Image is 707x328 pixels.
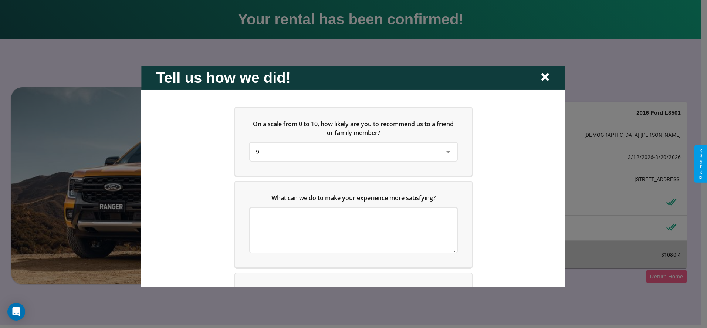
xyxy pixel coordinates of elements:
[256,148,259,156] span: 9
[271,193,436,202] span: What can we do to make your experience more satisfying?
[257,285,445,293] span: Which of the following features do you value the most in a vehicle?
[253,119,456,136] span: On a scale from 0 to 10, how likely are you to recommend us to a friend or family member?
[235,107,472,175] div: On a scale from 0 to 10, how likely are you to recommend us to a friend or family member?
[698,149,703,179] div: Give Feedback
[156,69,291,86] h2: Tell us how we did!
[7,303,25,321] div: Open Intercom Messenger
[250,119,457,137] h5: On a scale from 0 to 10, how likely are you to recommend us to a friend or family member?
[250,143,457,160] div: On a scale from 0 to 10, how likely are you to recommend us to a friend or family member?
